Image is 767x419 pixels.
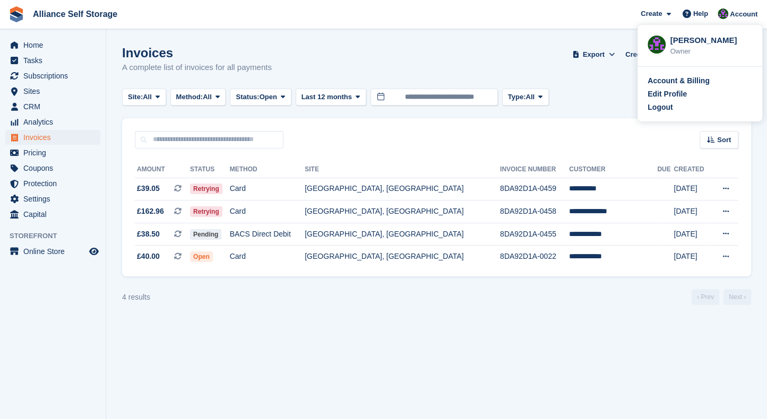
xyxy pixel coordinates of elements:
[230,223,305,246] td: BACS Direct Debit
[717,135,731,145] span: Sort
[23,191,87,206] span: Settings
[23,84,87,99] span: Sites
[657,161,674,178] th: Due
[648,75,752,86] a: Account & Billing
[670,34,752,44] div: [PERSON_NAME]
[500,223,569,246] td: 8DA92D1A-0455
[23,68,87,83] span: Subscriptions
[137,206,164,217] span: £162.96
[236,92,259,102] span: Status:
[190,184,222,194] span: Retrying
[569,161,657,178] th: Customer
[5,38,100,53] a: menu
[5,191,100,206] a: menu
[5,115,100,129] a: menu
[500,178,569,200] td: 8DA92D1A-0459
[23,130,87,145] span: Invoices
[23,99,87,114] span: CRM
[23,244,87,259] span: Online Store
[190,161,230,178] th: Status
[305,223,500,246] td: [GEOGRAPHIC_DATA], [GEOGRAPHIC_DATA]
[305,246,500,268] td: [GEOGRAPHIC_DATA], [GEOGRAPHIC_DATA]
[5,161,100,176] a: menu
[621,46,670,63] a: Credit Notes
[305,178,500,200] td: [GEOGRAPHIC_DATA], [GEOGRAPHIC_DATA]
[5,53,100,68] a: menu
[5,99,100,114] a: menu
[23,161,87,176] span: Coupons
[122,89,166,106] button: Site: All
[10,231,106,241] span: Storefront
[583,49,605,60] span: Export
[137,251,160,262] span: £40.00
[8,6,24,22] img: stora-icon-8386f47178a22dfd0bd8f6a31ec36ba5ce8667c1dd55bd0f319d3a0aa187defe.svg
[723,289,751,305] a: Next
[305,200,500,223] td: [GEOGRAPHIC_DATA], [GEOGRAPHIC_DATA]
[500,161,569,178] th: Invoice Number
[230,246,305,268] td: Card
[143,92,152,102] span: All
[5,130,100,145] a: menu
[5,244,100,259] a: menu
[5,207,100,222] a: menu
[525,92,535,102] span: All
[23,115,87,129] span: Analytics
[5,68,100,83] a: menu
[203,92,212,102] span: All
[502,89,549,106] button: Type: All
[500,200,569,223] td: 8DA92D1A-0458
[190,251,213,262] span: Open
[648,102,673,113] div: Logout
[230,178,305,200] td: Card
[508,92,526,102] span: Type:
[648,89,687,100] div: Edit Profile
[23,207,87,222] span: Capital
[29,5,122,23] a: Alliance Self Storage
[5,84,100,99] a: menu
[128,92,143,102] span: Site:
[137,229,160,240] span: £38.50
[570,46,617,63] button: Export
[641,8,662,19] span: Create
[692,289,719,305] a: Previous
[137,183,160,194] span: £39.05
[23,53,87,68] span: Tasks
[230,161,305,178] th: Method
[5,145,100,160] a: menu
[693,8,708,19] span: Help
[301,92,352,102] span: Last 12 months
[296,89,366,106] button: Last 12 months
[500,246,569,268] td: 8DA92D1A-0022
[88,245,100,258] a: Preview store
[5,176,100,191] a: menu
[135,161,190,178] th: Amount
[190,229,221,240] span: Pending
[230,89,291,106] button: Status: Open
[170,89,226,106] button: Method: All
[260,92,277,102] span: Open
[190,206,222,217] span: Retrying
[674,161,711,178] th: Created
[690,289,753,305] nav: Page
[674,178,711,200] td: [DATE]
[230,200,305,223] td: Card
[674,200,711,223] td: [DATE]
[23,176,87,191] span: Protection
[674,246,711,268] td: [DATE]
[674,223,711,246] td: [DATE]
[305,161,500,178] th: Site
[730,9,757,20] span: Account
[648,89,752,100] a: Edit Profile
[176,92,203,102] span: Method:
[23,145,87,160] span: Pricing
[648,75,710,86] div: Account & Billing
[122,292,150,303] div: 4 results
[670,46,752,57] div: Owner
[122,46,272,60] h1: Invoices
[648,36,666,54] img: Romilly Norton
[718,8,728,19] img: Romilly Norton
[122,62,272,74] p: A complete list of invoices for all payments
[648,102,752,113] a: Logout
[23,38,87,53] span: Home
